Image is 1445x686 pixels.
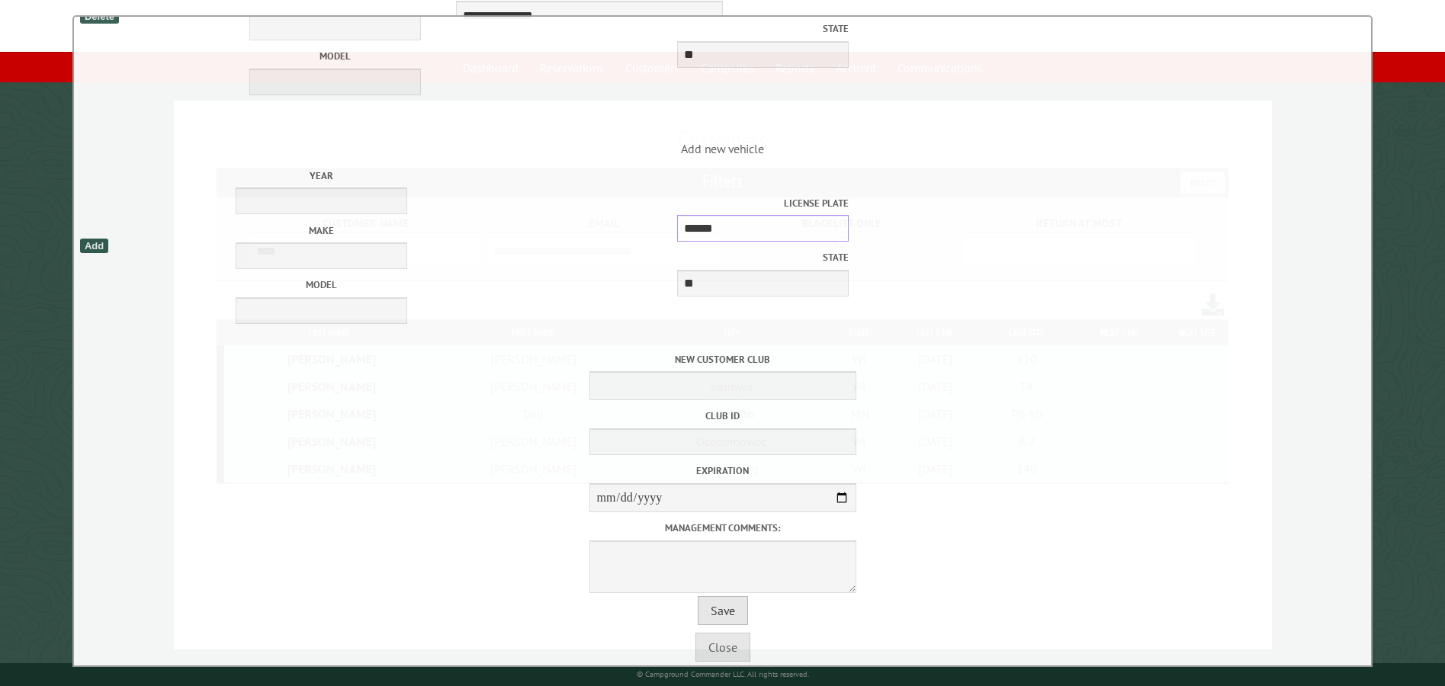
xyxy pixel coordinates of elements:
button: Save [698,596,748,625]
button: Close [695,633,750,662]
span: Add new vehicle [78,141,1368,334]
label: Model [165,49,505,63]
label: Club ID [78,409,1368,423]
label: State [500,250,849,264]
label: Management comments: [78,521,1368,535]
label: License Plate [500,196,849,210]
div: Delete [80,9,119,24]
label: New customer club [78,352,1368,367]
div: Add [80,239,108,253]
label: State [509,21,849,36]
label: Expiration [78,463,1368,478]
label: Model [146,277,495,292]
label: Make [146,223,495,238]
small: © Campground Commander LLC. All rights reserved. [637,669,809,679]
label: Year [146,168,495,183]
